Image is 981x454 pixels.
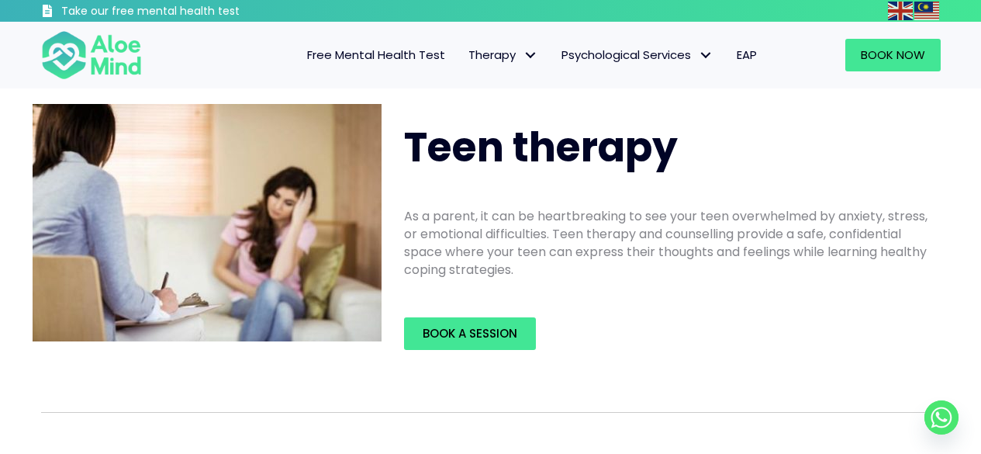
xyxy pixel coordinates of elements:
span: Psychological Services: submenu [695,44,717,67]
span: Teen therapy [404,119,678,175]
span: Psychological Services [561,47,713,63]
p: As a parent, it can be heartbreaking to see your teen overwhelmed by anxiety, stress, or emotiona... [404,207,931,279]
a: Take our free mental health test [41,4,323,22]
a: Book Now [845,39,941,71]
h3: Take our free mental health test [61,4,323,19]
img: ms [914,2,939,20]
img: Aloe mind Logo [41,29,142,81]
a: Free Mental Health Test [295,39,457,71]
img: en [888,2,913,20]
a: Malay [914,2,941,19]
a: EAP [725,39,769,71]
a: TherapyTherapy: submenu [457,39,550,71]
span: Book a Session [423,325,517,341]
a: Book a Session [404,317,536,350]
a: Psychological ServicesPsychological Services: submenu [550,39,725,71]
span: Free Mental Health Test [307,47,445,63]
a: English [888,2,914,19]
a: Whatsapp [924,400,959,435]
span: Therapy [468,47,538,63]
img: teen therapy2 [33,104,382,341]
span: Therapy: submenu [520,44,542,67]
span: Book Now [861,47,925,63]
span: EAP [737,47,757,63]
nav: Menu [162,39,769,71]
